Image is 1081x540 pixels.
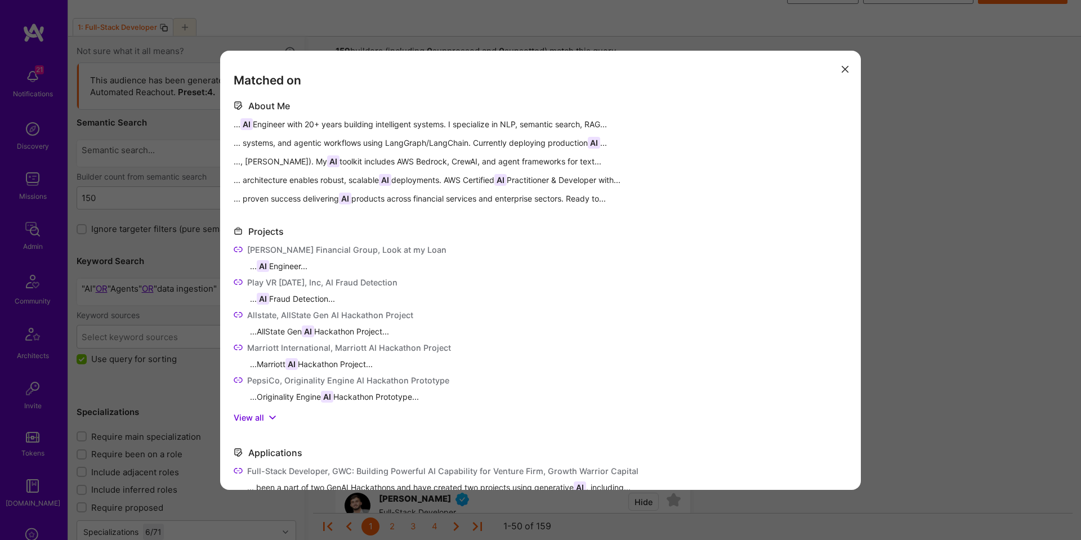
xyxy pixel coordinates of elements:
[234,155,601,167] span: ..., [PERSON_NAME]). My toolkit includes AWS Bedrock, CrewAI, and agent frameworks for text...
[247,244,446,256] div: [PERSON_NAME] Financial Group, Look at my Loan
[234,376,243,385] i: icon LinkSecondary
[240,118,253,130] span: AI
[234,466,243,475] i: icon LinkSecondary
[234,226,243,235] i: icon Projects
[250,325,847,337] div: ...AllState Gen Hackathon Project...
[285,358,298,370] span: AI
[247,276,397,288] div: Play VR [DATE], Inc, AI Fraud Detection
[257,293,269,305] span: AI
[250,293,847,305] div: ... Fraud Detection...
[234,174,620,186] span: ... architecture enables robust, scalable deployments. AWS Certified Practitioner & Developer wit...
[379,174,391,186] span: AI
[234,343,243,352] i: icon LinkSecondary
[234,101,243,110] i: icon AboutMe
[494,174,507,186] span: AI
[248,226,284,238] div: Projects
[574,481,586,493] span: AI
[247,309,413,321] div: Allstate, AllState Gen AI Hackathon Project
[234,278,243,287] i: icon LinkSecondary
[321,391,333,403] span: AI
[220,51,861,490] div: modal
[248,447,302,459] div: Applications
[234,245,243,254] i: icon LinkSecondary
[257,260,269,272] span: AI
[234,137,607,149] span: ... systems, and agentic workflows using LangGraph/LangChain. Currently deploying production ...
[250,358,847,370] div: ...Marriott Hackathon Project...
[327,155,340,167] span: AI
[234,73,847,87] h3: Matched on
[248,100,290,112] div: About Me
[250,391,847,403] div: ...Originality Engine Hackathon Prototype...
[247,342,451,354] div: Marriott International, Marriott AI Hackathon Project
[339,193,351,204] span: AI
[234,310,243,319] i: icon LinkSecondary
[842,66,848,73] i: icon Close
[234,193,606,204] span: ... proven success delivering products across financial services and enterprise sectors. Ready to...
[247,374,449,386] div: PepsiCo, Originality Engine AI Hackathon Prototype
[588,137,600,149] span: AI
[302,325,314,337] span: AI
[250,260,847,272] div: ... Engineer...
[247,481,638,493] span: ... been a part of two GenAI Hackathons and have created two projects using generative , includin...
[234,407,847,428] div: View all
[269,413,276,421] i: icon ArrowDownSecondarySmall
[234,448,243,457] i: icon Applications
[247,465,638,477] div: Full-Stack Developer, GWC: Building Powerful AI Capability for Venture Firm, Growth Warrior Capital
[234,118,607,130] span: ... Engineer with 20+ years building intelligent systems. I specialize in NLP, semantic search, R...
